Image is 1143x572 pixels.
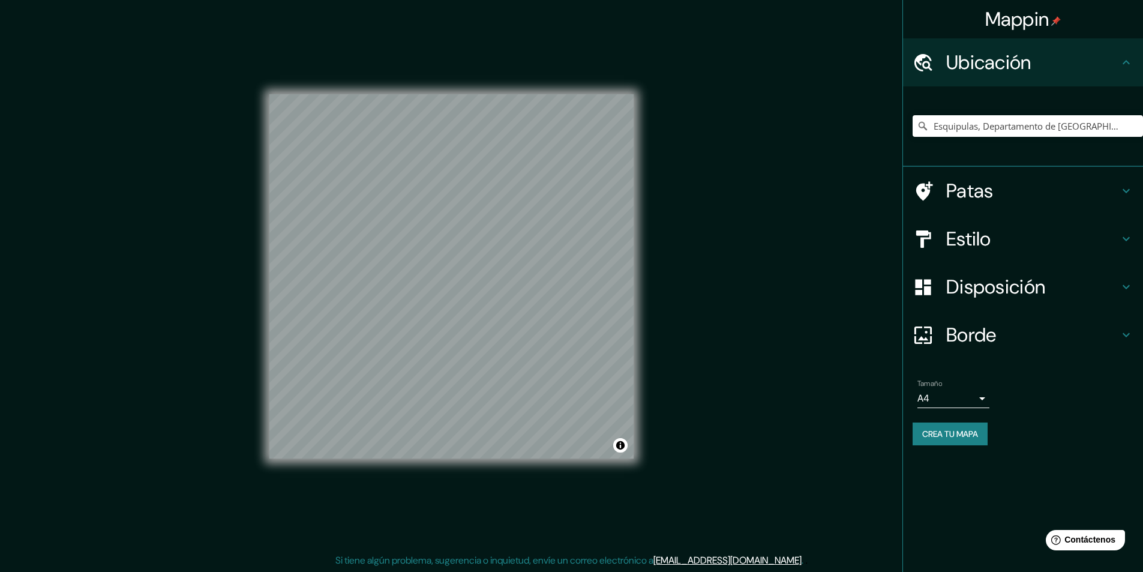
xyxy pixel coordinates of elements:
[917,389,989,408] div: A4
[803,553,805,567] font: .
[985,7,1049,32] font: Mappin
[802,554,803,567] font: .
[946,50,1031,75] font: Ubicación
[653,554,802,567] a: [EMAIL_ADDRESS][DOMAIN_NAME]
[917,392,929,405] font: A4
[269,94,634,459] canvas: Mapa
[1051,16,1061,26] img: pin-icon.png
[903,263,1143,311] div: Disposición
[913,115,1143,137] input: Elige tu ciudad o zona
[917,379,942,388] font: Tamaño
[613,438,628,453] button: Activar o desactivar atribución
[805,553,808,567] font: .
[922,429,978,439] font: Crea tu mapa
[335,554,653,567] font: Si tiene algún problema, sugerencia o inquietud, envíe un correo electrónico a
[913,423,988,445] button: Crea tu mapa
[946,322,997,348] font: Borde
[903,38,1143,86] div: Ubicación
[946,226,991,251] font: Estilo
[946,274,1045,300] font: Disposición
[903,311,1143,359] div: Borde
[946,178,994,203] font: Patas
[1036,525,1130,559] iframe: Lanzador de widgets de ayuda
[903,167,1143,215] div: Patas
[903,215,1143,263] div: Estilo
